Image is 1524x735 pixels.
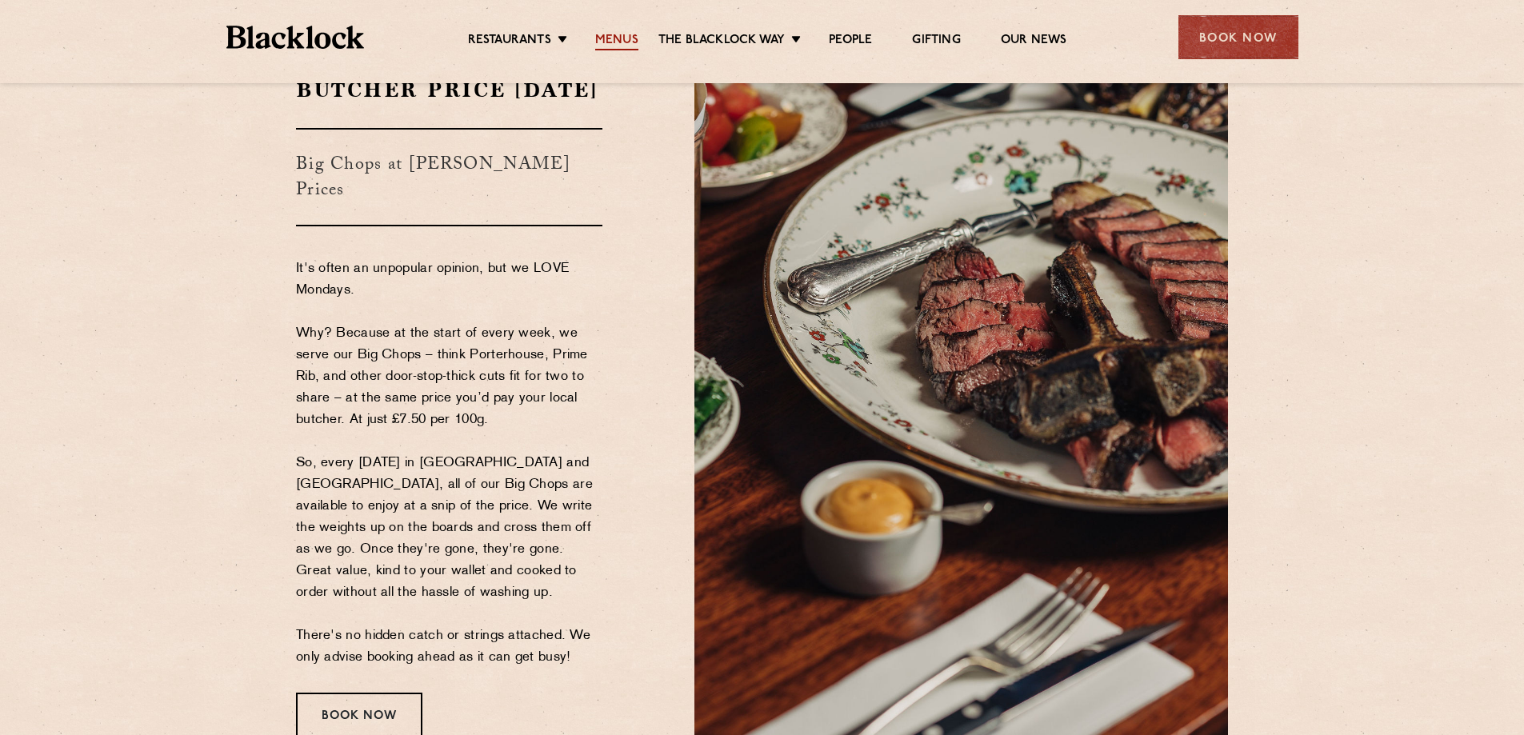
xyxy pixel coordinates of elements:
[912,33,960,50] a: Gifting
[595,33,638,50] a: Menus
[658,33,785,50] a: The Blacklock Way
[1001,33,1067,50] a: Our News
[226,26,365,49] img: BL_Textured_Logo-footer-cropped.svg
[468,33,551,50] a: Restaurants
[1178,15,1298,59] div: Book Now
[296,76,602,104] h2: Butcher Price [DATE]
[296,128,602,226] h3: Big Chops at [PERSON_NAME] Prices
[829,33,872,50] a: People
[296,258,602,669] p: It's often an unpopular opinion, but we LOVE Mondays. Why? Because at the start of every week, we...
